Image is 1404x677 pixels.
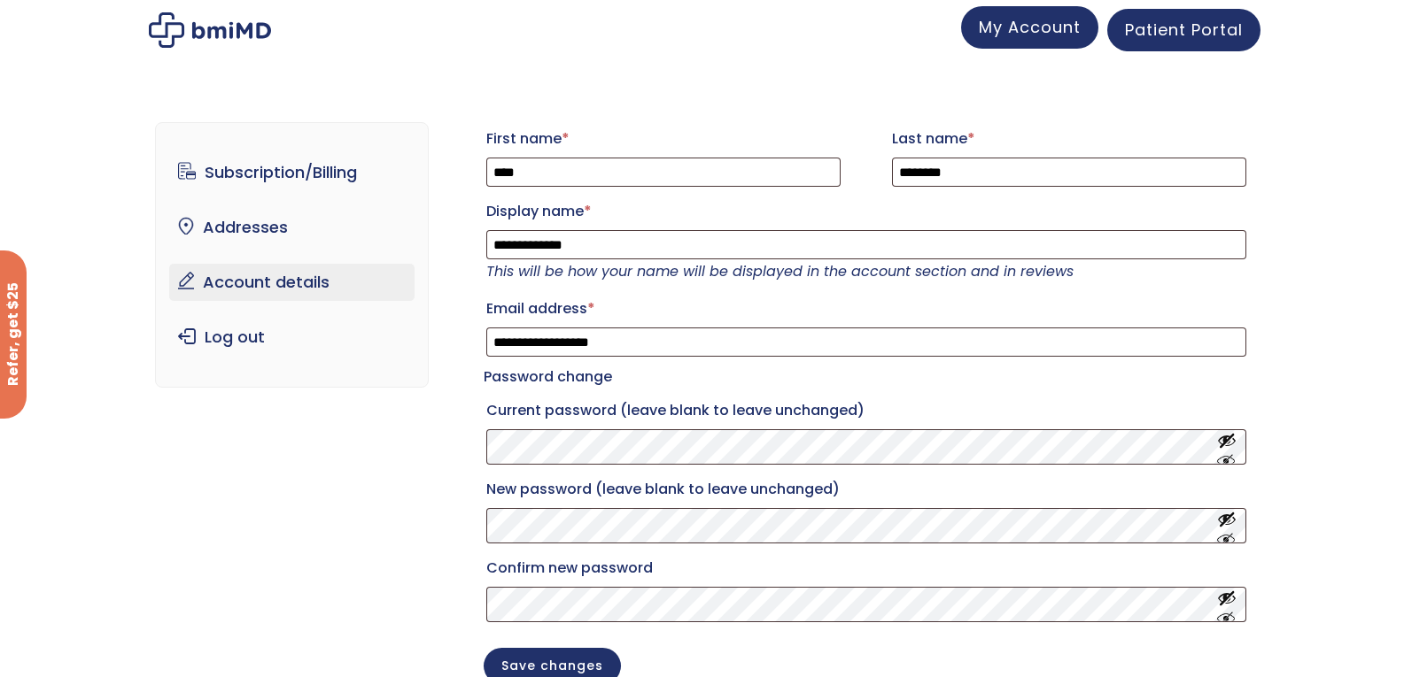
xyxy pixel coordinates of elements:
a: My Account [961,6,1098,49]
legend: Password change [484,365,612,389]
button: Show password [1217,510,1237,542]
em: This will be how your name will be displayed in the account section and in reviews [486,261,1074,281]
a: Addresses [169,209,415,246]
button: Show password [1217,431,1237,464]
img: My account [149,12,271,48]
label: First name [486,125,841,153]
a: Patient Portal [1107,9,1260,51]
label: Last name [892,125,1246,153]
a: Subscription/Billing [169,154,415,191]
span: My Account [979,16,1081,38]
nav: Account pages [155,122,429,388]
span: Patient Portal [1125,19,1243,41]
label: Email address [486,295,1246,323]
label: Current password (leave blank to leave unchanged) [486,396,1246,425]
a: Account details [169,264,415,301]
label: New password (leave blank to leave unchanged) [486,475,1246,504]
label: Display name [486,197,1246,226]
a: Log out [169,319,415,356]
label: Confirm new password [486,554,1246,582]
button: Show password [1217,589,1237,621]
